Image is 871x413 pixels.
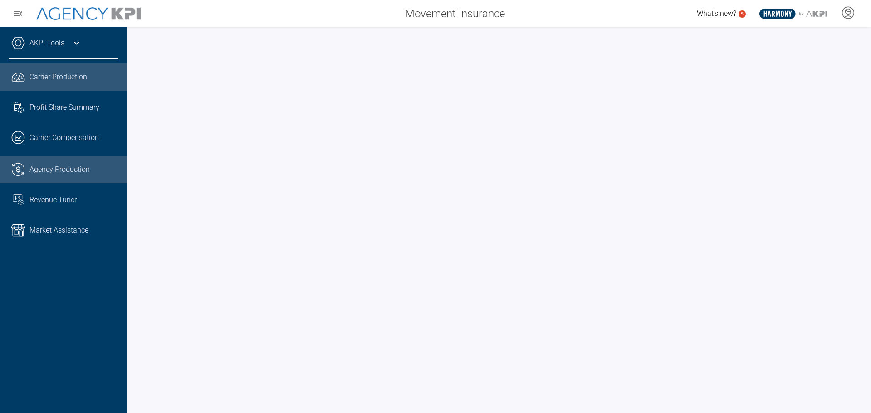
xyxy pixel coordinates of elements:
a: AKPI Tools [29,38,64,49]
img: AgencyKPI [36,7,141,20]
span: Revenue Tuner [29,194,77,205]
a: 5 [739,10,746,18]
span: Market Assistance [29,225,88,236]
span: Agency Production [29,164,90,175]
span: Carrier Compensation [29,132,99,143]
span: Movement Insurance [405,5,505,22]
span: Carrier Production [29,72,87,83]
span: Profit Share Summary [29,102,99,113]
span: What's new? [697,9,736,18]
text: 5 [741,11,744,16]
